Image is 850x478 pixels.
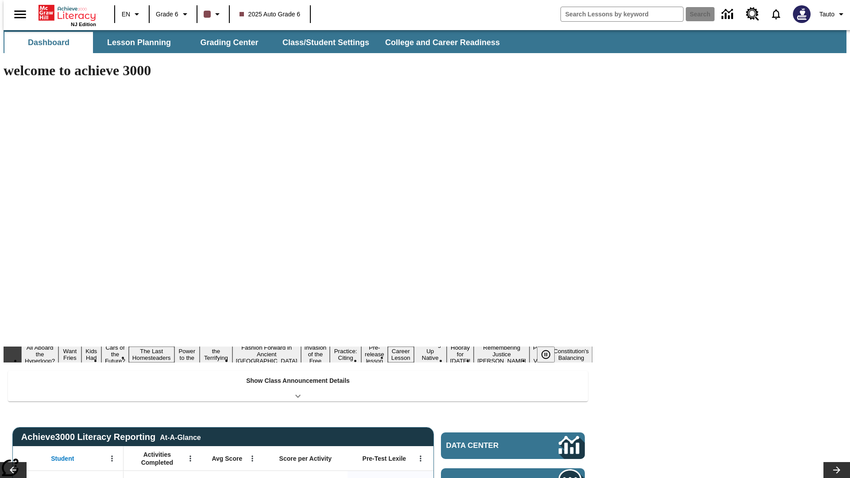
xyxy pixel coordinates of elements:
button: Slide 13 Cooking Up Native Traditions [414,340,447,369]
button: Slide 15 Remembering Justice O'Connor [474,343,529,366]
input: search field [561,7,683,21]
button: Select a new avatar [788,3,816,26]
div: At-A-Glance [160,432,201,442]
button: Class/Student Settings [275,32,376,53]
h1: welcome to achieve 3000 [4,62,592,79]
button: Dashboard [4,32,93,53]
span: EN [122,10,130,19]
div: SubNavbar [4,30,846,53]
span: Avg Score [212,455,242,463]
a: Resource Center, Will open in new tab [741,2,765,26]
button: Slide 10 Mixed Practice: Citing Evidence [330,340,361,369]
button: Slide 5 The Last Homesteaders [129,347,174,362]
button: Slide 6 Solar Power to the People [174,340,200,369]
span: Achieve3000 Literacy Reporting [21,432,201,442]
a: Notifications [765,3,788,26]
button: Open side menu [7,1,33,27]
span: NJ Edition [71,22,96,27]
button: Profile/Settings [816,6,850,22]
button: Open Menu [105,452,119,465]
button: Slide 7 Attack of the Terrifying Tomatoes [200,340,232,369]
button: Grade: Grade 6, Select a grade [152,6,194,22]
button: Open Menu [246,452,259,465]
div: Pause [537,347,564,362]
button: Slide 16 Point of View [529,343,550,366]
img: Avatar [793,5,811,23]
button: Pause [537,347,555,362]
button: College and Career Readiness [378,32,507,53]
button: Slide 8 Fashion Forward in Ancient Rome [232,343,301,366]
span: 2025 Auto Grade 6 [240,10,301,19]
button: Slide 9 The Invasion of the Free CD [301,336,330,372]
button: Slide 1 All Aboard the Hyperloop? [21,343,58,366]
button: Language: EN, Select a language [118,6,146,22]
button: Open Menu [184,452,197,465]
button: Slide 17 The Constitution's Balancing Act [550,340,592,369]
button: Open Menu [414,452,427,465]
a: Home [39,4,96,22]
button: Slide 3 Dirty Jobs Kids Had To Do [81,333,101,376]
button: Slide 12 Career Lesson [388,347,414,362]
button: Slide 4 Cars of the Future? [101,343,129,366]
span: Score per Activity [279,455,332,463]
button: Lesson carousel, Next [823,462,850,478]
span: Activities Completed [128,451,186,466]
span: Tauto [819,10,835,19]
p: Show Class Announcement Details [246,376,350,385]
button: Class color is dark brown. Change class color [200,6,226,22]
button: Slide 2 Do You Want Fries With That? [58,333,81,376]
span: Pre-Test Lexile [363,455,406,463]
span: Data Center [446,441,529,450]
a: Data Center [441,432,585,459]
a: Data Center [716,2,741,27]
div: SubNavbar [4,32,508,53]
button: Slide 11 Pre-release lesson [361,343,388,366]
div: Home [39,3,96,27]
button: Grading Center [185,32,274,53]
div: Show Class Announcement Details [8,371,588,401]
span: Grade 6 [156,10,178,19]
span: Student [51,455,74,463]
button: Lesson Planning [95,32,183,53]
button: Slide 14 Hooray for Constitution Day! [447,343,474,366]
